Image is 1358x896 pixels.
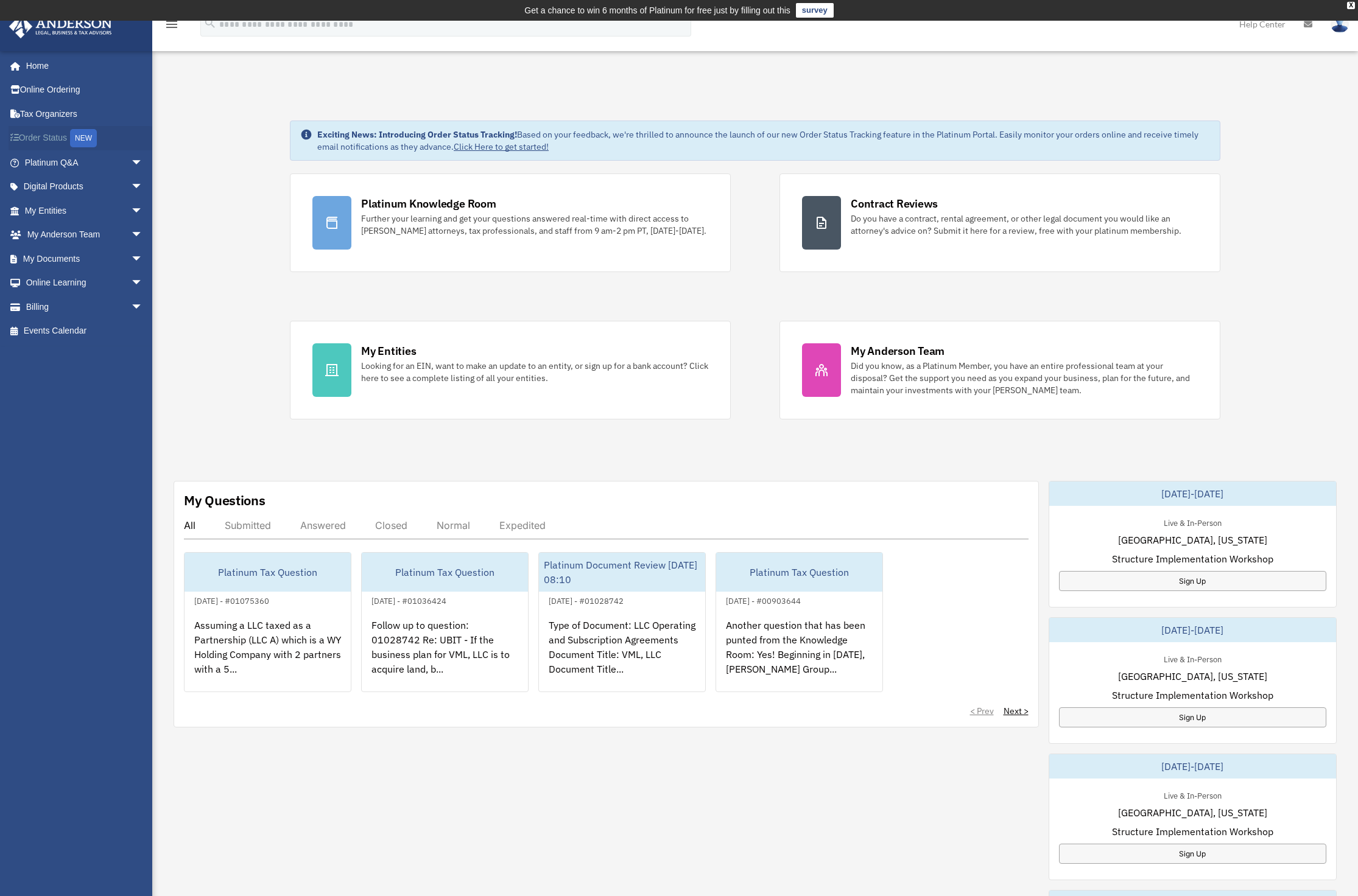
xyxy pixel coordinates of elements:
a: Events Calendar [9,319,161,343]
img: User Pic [1331,15,1349,33]
div: [DATE]-[DATE] [1049,754,1337,779]
a: Order StatusNEW [9,126,161,151]
a: Home [9,54,155,78]
a: Tax Organizers [9,102,161,126]
div: Platinum Tax Question [185,553,351,592]
div: Live & In-Person [1154,788,1231,801]
a: Billingarrow_drop_down [9,295,161,319]
a: survey [796,3,834,18]
a: My Entitiesarrow_drop_down [9,198,161,223]
a: Contract Reviews Do you have a contract, rental agreement, or other legal document you would like... [779,173,1220,272]
a: menu [164,21,179,32]
span: Structure Implementation Workshop [1112,688,1273,702]
div: Platinum Document Review [DATE] 08:10 [539,553,705,592]
div: Based on your feedback, we're thrilled to announce the launch of our new Order Status Tracking fe... [317,128,1210,153]
div: All [184,519,195,531]
span: [GEOGRAPHIC_DATA], [US_STATE] [1118,805,1267,820]
div: close [1347,2,1355,9]
a: My Anderson Teamarrow_drop_down [9,223,161,247]
a: My Documentsarrow_drop_down [9,247,161,271]
div: Live & In-Person [1154,516,1231,528]
span: arrow_drop_down [131,198,155,223]
a: Sign Up [1059,571,1327,591]
span: arrow_drop_down [131,271,155,296]
div: My Questions [184,491,266,509]
a: Click Here to get started! [454,141,549,152]
div: [DATE] - #01075360 [185,593,279,606]
div: Submitted [225,519,271,531]
div: Looking for an EIN, want to make an update to an entity, or sign up for a bank account? Click her... [361,360,708,384]
div: [DATE] - #01036424 [362,593,456,606]
div: Did you know, as a Platinum Member, you have an entire professional team at your disposal? Get th... [851,360,1198,396]
div: Do you have a contract, rental agreement, or other legal document you would like an attorney's ad... [851,212,1198,237]
img: Anderson Advisors Platinum Portal [5,15,116,38]
span: arrow_drop_down [131,223,155,248]
span: [GEOGRAPHIC_DATA], [US_STATE] [1118,533,1267,547]
i: search [203,16,217,30]
div: Platinum Knowledge Room [361,196,496,211]
div: Follow up to question: 01028742 Re: UBIT - If the business plan for VML, LLC is to acquire land, ... [362,608,528,703]
div: [DATE]-[DATE] [1049,481,1337,506]
div: Platinum Tax Question [716,553,882,592]
a: Sign Up [1059,844,1327,864]
a: Sign Up [1059,707,1327,727]
div: NEW [70,129,97,147]
a: Next > [1004,705,1029,717]
div: Closed [375,519,407,531]
div: Platinum Tax Question [362,553,528,592]
span: arrow_drop_down [131,175,155,200]
span: [GEOGRAPHIC_DATA], [US_STATE] [1118,669,1267,684]
div: Another question that has been punted from the Knowledge Room: Yes! Beginning in [DATE], [PERSON_... [716,608,882,703]
a: Online Learningarrow_drop_down [9,271,161,295]
div: Type of Document: LLC Operating and Subscription Agreements Document Title: VML, LLC Document Tit... [539,608,705,703]
span: arrow_drop_down [131,247,155,271]
strong: Exciting News: Introducing Order Status Tracking! [317,129,517,140]
span: Structure Implementation Workshop [1112,551,1273,566]
a: My Anderson Team Did you know, as a Platinum Member, you have an entire professional team at your... [779,321,1220,419]
div: Assuming a LLC taxed as a Partnership (LLC A) which is a WY Holding Company with 2 partners with ... [185,608,351,703]
span: arrow_drop_down [131,150,155,175]
div: Normal [437,519,470,531]
div: [DATE] - #00903644 [716,593,811,606]
a: Online Ordering [9,78,161,102]
div: Answered [300,519,346,531]
a: My Entities Looking for an EIN, want to make an update to an entity, or sign up for a bank accoun... [290,321,731,419]
div: Further your learning and get your questions answered real-time with direct access to [PERSON_NAM... [361,212,708,237]
a: Platinum Tax Question[DATE] - #00903644Another question that has been punted from the Knowledge R... [716,552,883,692]
div: Expedited [499,519,546,531]
div: My Anderson Team [851,343,945,359]
div: [DATE] - #01028742 [539,593,633,606]
a: Platinum Tax Question[DATE] - #01036424Follow up to question: 01028742 Re: UBIT - If the business... [361,552,529,692]
div: [DATE]-[DATE] [1049,618,1337,642]
a: Platinum Tax Question[DATE] - #01075360Assuming a LLC taxed as a Partnership (LLC A) which is a W... [184,552,351,692]
div: Contract Reviews [851,196,938,211]
a: Platinum Knowledge Room Further your learning and get your questions answered real-time with dire... [290,173,731,272]
span: Structure Implementation Workshop [1112,824,1273,839]
i: menu [164,17,179,32]
div: Get a chance to win 6 months of Platinum for free just by filling out this [524,3,790,18]
a: Platinum Document Review [DATE] 08:10[DATE] - #01028742Type of Document: LLC Operating and Subscr... [538,552,706,692]
div: My Entities [361,343,416,359]
span: arrow_drop_down [131,295,155,320]
a: Digital Productsarrow_drop_down [9,175,161,199]
div: Live & In-Person [1154,652,1231,665]
a: Platinum Q&Aarrow_drop_down [9,150,161,175]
